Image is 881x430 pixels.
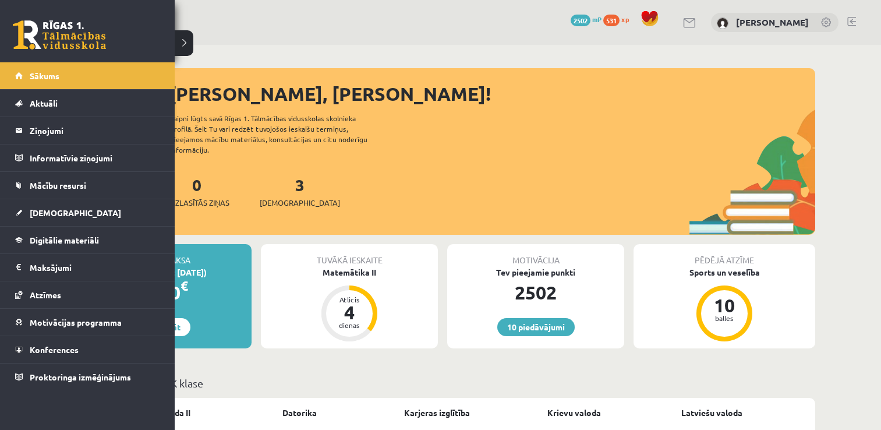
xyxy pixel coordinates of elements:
a: Rīgas 1. Tālmācības vidusskola [13,20,106,50]
span: € [181,277,188,294]
a: Karjeras izglītība [404,407,470,419]
div: 10 [707,296,742,315]
span: mP [592,15,602,24]
a: 10 piedāvājumi [497,318,575,336]
div: Motivācija [447,244,624,266]
span: Motivācijas programma [30,317,122,327]
div: Laipni lūgts savā Rīgas 1. Tālmācības vidusskolas skolnieka profilā. Šeit Tu vari redzēt tuvojošo... [170,113,388,155]
a: Aktuāli [15,90,160,117]
a: 2502 mP [571,15,602,24]
img: Linda Zemīte [717,17,728,29]
span: Sākums [30,71,59,81]
a: Mācību resursi [15,172,160,199]
span: Proktoringa izmēģinājums [30,372,131,382]
a: Sākums [15,62,160,89]
a: Matemātika II Atlicis 4 dienas [261,266,438,343]
a: Ziņojumi [15,117,160,144]
a: Krievu valoda [547,407,601,419]
a: Konferences [15,336,160,363]
a: 0Neizlasītās ziņas [164,174,229,209]
div: Tev pieejamie punkti [447,266,624,279]
span: Konferences [30,344,79,355]
a: Atzīmes [15,281,160,308]
a: Sports un veselība 10 balles [634,266,815,343]
span: 531 [603,15,620,26]
div: 2502 [447,279,624,306]
div: balles [707,315,742,322]
a: [DEMOGRAPHIC_DATA] [15,199,160,226]
a: Proktoringa izmēģinājums [15,364,160,390]
div: 4 [332,303,367,322]
a: Datorika [282,407,317,419]
div: [PERSON_NAME], [PERSON_NAME]! [169,80,815,108]
a: 3[DEMOGRAPHIC_DATA] [260,174,340,209]
div: Atlicis [332,296,367,303]
a: Maksājumi [15,254,160,281]
div: Matemātika II [261,266,438,279]
span: Digitālie materiāli [30,235,99,245]
div: Sports un veselība [634,266,815,279]
span: Neizlasītās ziņas [164,197,229,209]
a: Motivācijas programma [15,309,160,336]
span: Mācību resursi [30,180,86,191]
a: Latviešu valoda [681,407,742,419]
legend: Maksājumi [30,254,160,281]
a: Digitālie materiāli [15,227,160,253]
legend: Ziņojumi [30,117,160,144]
span: 2502 [571,15,590,26]
div: Tuvākā ieskaite [261,244,438,266]
p: Mācību plāns 12.c2 JK klase [75,375,811,391]
span: Aktuāli [30,98,58,108]
span: [DEMOGRAPHIC_DATA] [260,197,340,209]
a: [PERSON_NAME] [736,16,809,28]
span: xp [621,15,629,24]
legend: Informatīvie ziņojumi [30,144,160,171]
span: [DEMOGRAPHIC_DATA] [30,207,121,218]
span: Atzīmes [30,290,61,300]
a: Informatīvie ziņojumi [15,144,160,171]
a: 531 xp [603,15,635,24]
div: Pēdējā atzīme [634,244,815,266]
div: dienas [332,322,367,329]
